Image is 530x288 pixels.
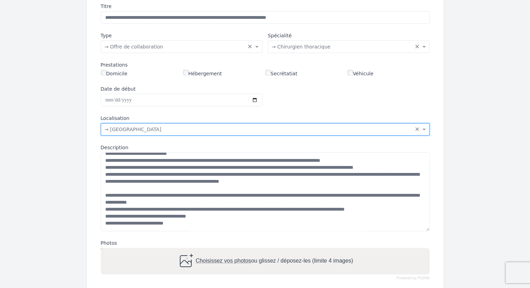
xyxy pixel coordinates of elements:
label: Véhicule [347,70,374,77]
label: Secrétatiat [265,70,298,77]
div: ou glissez / déposez-les (limite 4 images) [177,253,353,270]
span: Choisissez vos photos [195,258,251,264]
label: Localisation [101,115,430,122]
a: Powered by PQINA [396,276,429,280]
label: Description [101,144,430,151]
span: Clear all [415,126,421,133]
label: Titre [101,3,430,10]
input: Hébergement [183,70,189,75]
label: Photos [101,240,430,247]
input: Véhicule [347,70,353,75]
input: Secrétatiat [265,70,271,75]
div: Prestations [101,61,430,68]
label: Date de début [101,85,262,92]
span: Clear all [247,43,253,50]
input: Domicile [101,70,106,75]
label: Hébergement [183,70,222,77]
label: Type [101,32,262,39]
label: Spécialité [268,32,430,39]
label: Domicile [101,70,128,77]
span: Clear all [415,43,421,50]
